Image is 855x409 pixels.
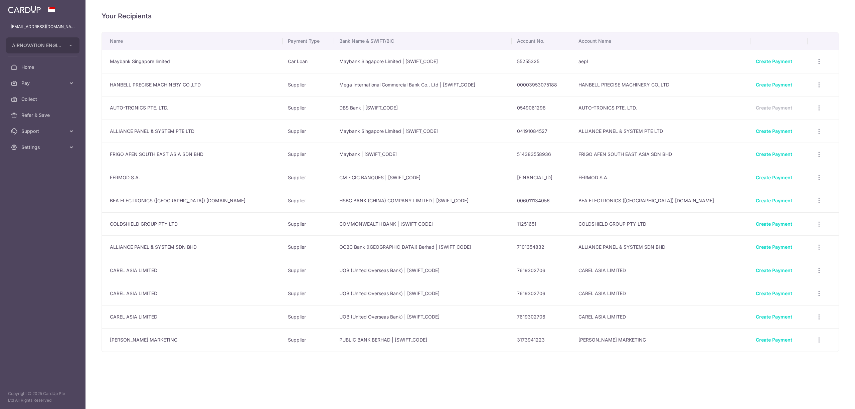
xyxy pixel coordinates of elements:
td: Supplier [283,235,334,259]
td: AUTO-TRONICS PTE. LTD. [102,96,283,120]
td: CAREL ASIA LIMITED [102,305,283,329]
a: Create Payment [756,198,792,203]
td: FRIGO AFEN SOUTH EAST ASIA SDN BHD [102,143,283,166]
td: Supplier [283,328,334,352]
td: 00003953075188 [512,73,573,96]
td: 7101354832 [512,235,573,259]
td: [PERSON_NAME] MARKETING [573,328,750,352]
img: CardUp [8,5,41,13]
a: Create Payment [756,221,792,227]
td: ALLIANCE PANEL & SYSTEM SDN BHD [573,235,750,259]
th: Name [102,32,283,50]
td: [FINANCIAL_ID] [512,166,573,189]
td: UOB (United Overseas Bank) | [SWIFT_CODE] [334,282,512,305]
a: Create Payment [756,175,792,180]
span: Refer & Save [21,112,65,119]
td: Supplier [283,120,334,143]
td: ALLIANCE PANEL & SYSTEM PTE LTD [102,120,283,143]
td: 11251651 [512,212,573,236]
td: Supplier [283,166,334,189]
td: 006011134056 [512,189,573,212]
td: 7619302706 [512,282,573,305]
iframe: Opens a widget where you can find more information [812,389,848,406]
td: DBS Bank | [SWIFT_CODE] [334,96,512,120]
td: Supplier [283,143,334,166]
td: Maybank Singapore Limited | [SWIFT_CODE] [334,120,512,143]
span: Home [21,64,65,70]
td: Supplier [283,282,334,305]
th: Bank Name & SWIFT/BIC [334,32,512,50]
td: PUBLIC BANK BERHAD | [SWIFT_CODE] [334,328,512,352]
td: CM - CIC BANQUES | [SWIFT_CODE] [334,166,512,189]
a: Create Payment [756,58,792,64]
td: 04191084527 [512,120,573,143]
td: 7619302706 [512,305,573,329]
td: UOB (United Overseas Bank) | [SWIFT_CODE] [334,259,512,282]
td: Mega International Commercial Bank Co., Ltd | [SWIFT_CODE] [334,73,512,96]
a: Create Payment [756,244,792,250]
td: Supplier [283,73,334,96]
td: CAREL ASIA LIMITED [102,259,283,282]
td: Maybank Singapore limited [102,50,283,73]
td: ALLIANCE PANEL & SYSTEM SDN BHD [102,235,283,259]
span: Pay [21,80,65,86]
span: Support [21,128,65,135]
td: OCBC Bank ([GEOGRAPHIC_DATA]) Berhad | [SWIFT_CODE] [334,235,512,259]
button: AIRNOVATION ENGINEERING PTE. LTD. [6,37,79,53]
td: [PERSON_NAME] MARKETING [102,328,283,352]
span: AIRNOVATION ENGINEERING PTE. LTD. [12,42,61,49]
a: Create Payment [756,337,792,343]
td: COMMONWEALTH BANK | [SWIFT_CODE] [334,212,512,236]
td: ALLIANCE PANEL & SYSTEM PTE LTD [573,120,750,143]
td: aepl [573,50,750,73]
td: Maybank | [SWIFT_CODE] [334,143,512,166]
td: Maybank Singapore Limited | [SWIFT_CODE] [334,50,512,73]
td: Supplier [283,212,334,236]
a: Create Payment [756,267,792,273]
td: HANBELL PRECISE MACHINERY CO.,LTD [573,73,750,96]
td: 7619302706 [512,259,573,282]
td: 55255325 [512,50,573,73]
td: CAREL ASIA LIMITED [102,282,283,305]
td: COLDSHIELD GROUP PTY LTD [102,212,283,236]
td: Supplier [283,96,334,120]
td: Supplier [283,259,334,282]
td: BEA ELECTRONICS ([GEOGRAPHIC_DATA]) [DOMAIN_NAME] [102,189,283,212]
td: FERMOD S.A. [573,166,750,189]
th: Payment Type [283,32,334,50]
a: Create Payment [756,290,792,296]
td: 0549061298 [512,96,573,120]
a: Create Payment [756,151,792,157]
span: Collect [21,96,65,103]
td: COLDSHIELD GROUP PTY LTD [573,212,750,236]
td: Supplier [283,189,334,212]
td: HANBELL PRECISE MACHINERY CO.,LTD [102,73,283,96]
td: BEA ELECTRONICS ([GEOGRAPHIC_DATA]) [DOMAIN_NAME] [573,189,750,212]
td: UOB (United Overseas Bank) | [SWIFT_CODE] [334,305,512,329]
td: 3173941223 [512,328,573,352]
a: Create Payment [756,128,792,134]
td: Supplier [283,305,334,329]
td: FRIGO AFEN SOUTH EAST ASIA SDN BHD [573,143,750,166]
td: AUTO-TRONICS PTE. LTD. [573,96,750,120]
td: FERMOD S.A. [102,166,283,189]
th: Account No. [512,32,573,50]
p: [EMAIL_ADDRESS][DOMAIN_NAME] [11,23,75,30]
td: 514383558936 [512,143,573,166]
td: CAREL ASIA LIMITED [573,305,750,329]
span: Settings [21,144,65,151]
a: Create Payment [756,314,792,320]
h4: Your Recipients [102,11,839,21]
td: Car Loan [283,50,334,73]
th: Account Name [573,32,750,50]
td: HSBC BANK (CHINA) COMPANY LIMITED | [SWIFT_CODE] [334,189,512,212]
a: Create Payment [756,82,792,87]
td: CAREL ASIA LIMITED [573,282,750,305]
td: CAREL ASIA LIMITED [573,259,750,282]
